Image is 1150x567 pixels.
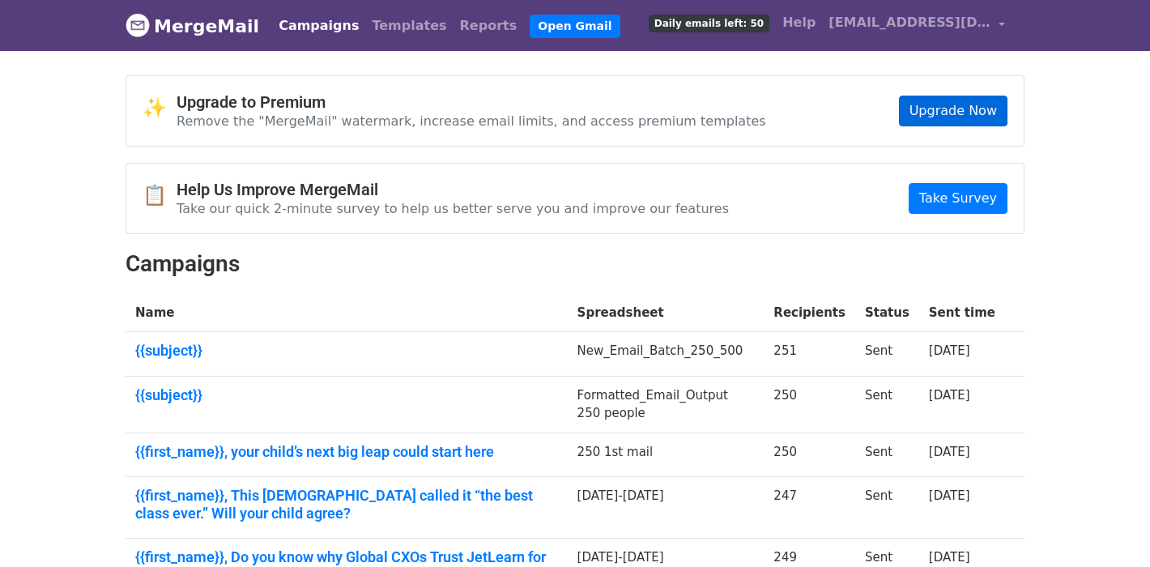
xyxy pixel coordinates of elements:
[126,9,259,43] a: MergeMail
[135,386,558,404] a: {{subject}}
[272,10,365,42] a: Campaigns
[568,376,765,433] td: Formatted_Email_Output 250 people
[177,113,766,130] p: Remove the "MergeMail" watermark, increase email limits, and access premium templates
[177,180,729,199] h4: Help Us Improve MergeMail
[143,96,177,120] span: ✨
[929,388,970,403] a: [DATE]
[855,332,919,377] td: Sent
[828,13,990,32] span: [EMAIL_ADDRESS][DOMAIN_NAME]
[1069,489,1150,567] iframe: Chat Widget
[764,294,855,332] th: Recipients
[764,433,855,477] td: 250
[642,6,776,39] a: Daily emails left: 50
[454,10,524,42] a: Reports
[126,13,150,37] img: MergeMail logo
[855,477,919,539] td: Sent
[929,445,970,459] a: [DATE]
[177,92,766,112] h4: Upgrade to Premium
[135,443,558,461] a: {{first_name}}, your child’s next big leap could start here
[135,487,558,522] a: {{first_name}}, This [DEMOGRAPHIC_DATA] called it “the best class ever.” Will your child agree?
[530,15,620,38] a: Open Gmail
[764,477,855,539] td: 247
[776,6,822,39] a: Help
[568,433,765,477] td: 250 1st mail
[365,10,453,42] a: Templates
[929,550,970,565] a: [DATE]
[135,342,558,360] a: {{subject}}
[855,294,919,332] th: Status
[855,376,919,433] td: Sent
[764,332,855,377] td: 251
[568,332,765,377] td: New_Email_Batch_250_500
[177,200,729,217] p: Take our quick 2-minute survey to help us better serve you and improve our features
[649,15,769,32] span: Daily emails left: 50
[568,294,765,332] th: Spreadsheet
[899,96,1007,126] a: Upgrade Now
[822,6,1012,45] a: [EMAIL_ADDRESS][DOMAIN_NAME]
[929,343,970,358] a: [DATE]
[764,376,855,433] td: 250
[126,250,1024,278] h2: Campaigns
[143,184,177,207] span: 📋
[855,433,919,477] td: Sent
[909,183,1007,214] a: Take Survey
[126,294,568,332] th: Name
[568,477,765,539] td: [DATE]-[DATE]
[919,294,1005,332] th: Sent time
[929,488,970,503] a: [DATE]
